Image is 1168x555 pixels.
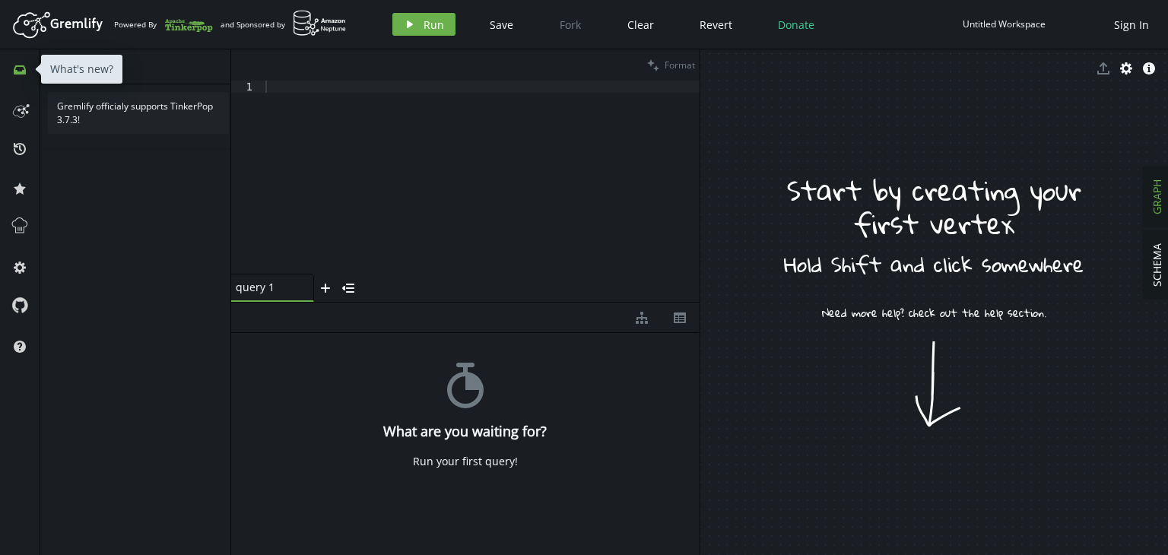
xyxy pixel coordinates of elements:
span: Fork [560,17,581,32]
span: Revert [700,17,732,32]
span: GRAPH [1150,179,1164,214]
span: Clear [627,17,654,32]
button: Format [643,49,700,81]
span: query 1 [236,281,297,294]
div: Powered By [114,11,213,38]
span: Run [424,17,444,32]
div: What's new? [41,55,122,84]
div: Run your first query! [413,455,518,468]
span: Format [665,59,695,71]
span: Donate [778,17,814,32]
span: Save [490,17,513,32]
button: Donate [766,13,826,36]
div: Gremlify officialy supports TinkerPop 3.7.3! [48,92,229,134]
button: Clear [616,13,665,36]
img: AWS Neptune [293,10,347,36]
span: SCHEMA [1150,243,1164,287]
span: Sign In [1114,17,1149,32]
div: and Sponsored by [221,10,347,39]
button: Run [392,13,455,36]
div: 1 [231,81,262,93]
button: Sign In [1106,13,1157,36]
button: Save [478,13,525,36]
div: Untitled Workspace [963,18,1046,30]
button: Revert [688,13,744,36]
button: Fork [547,13,593,36]
h4: What are you waiting for? [383,423,547,439]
